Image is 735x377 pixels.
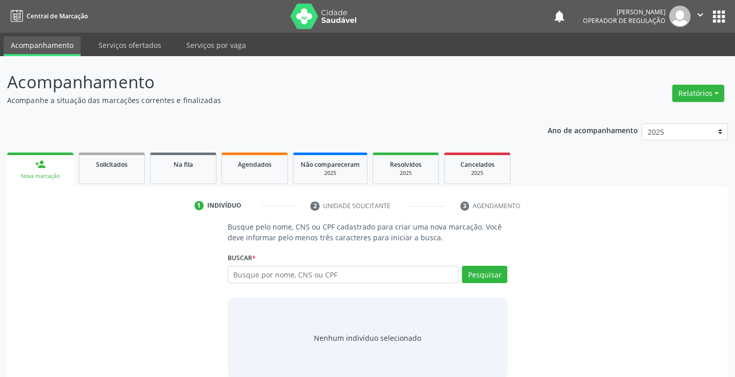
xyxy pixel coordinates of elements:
[583,16,666,25] span: Operador de regulação
[460,160,495,169] span: Cancelados
[174,160,193,169] span: Na fila
[96,160,128,169] span: Solicitados
[35,159,46,170] div: person_add
[669,6,691,27] img: img
[7,69,511,95] p: Acompanhamento
[583,8,666,16] div: [PERSON_NAME]
[179,36,253,54] a: Serviços por vaga
[238,160,272,169] span: Agendados
[7,95,511,106] p: Acompanhe a situação das marcações correntes e finalizadas
[4,36,81,56] a: Acompanhamento
[452,169,503,177] div: 2025
[27,12,88,20] span: Central de Marcação
[390,160,422,169] span: Resolvidos
[710,8,728,26] button: apps
[314,333,421,343] div: Nenhum indivíduo selecionado
[228,250,256,266] label: Buscar
[691,6,710,27] button: 
[548,123,638,136] p: Ano de acompanhamento
[380,169,431,177] div: 2025
[7,8,88,24] a: Central de Marcação
[301,160,360,169] span: Não compareceram
[695,9,706,20] i: 
[14,172,66,180] div: Nova marcação
[552,9,567,23] button: notifications
[672,85,724,102] button: Relatórios
[194,201,204,210] div: 1
[462,266,507,283] button: Pesquisar
[91,36,168,54] a: Serviços ofertados
[301,169,360,177] div: 2025
[207,201,241,210] div: Indivíduo
[228,221,508,243] p: Busque pelo nome, CNS ou CPF cadastrado para criar uma nova marcação. Você deve informar pelo men...
[228,266,459,283] input: Busque por nome, CNS ou CPF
